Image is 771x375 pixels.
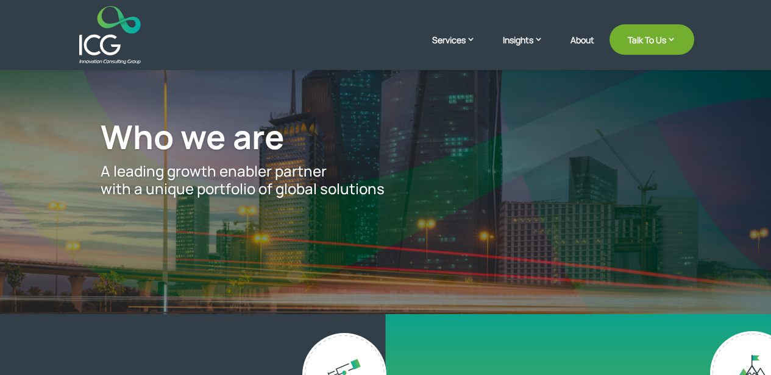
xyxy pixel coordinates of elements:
img: ICG [79,6,141,64]
a: Talk To Us [609,24,694,55]
a: Insights [503,33,555,64]
a: Services [432,33,488,64]
p: A leading growth enabler partner with a unique portfolio of global solutions [101,163,670,198]
span: Who we are [101,114,285,159]
a: About [570,35,594,64]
